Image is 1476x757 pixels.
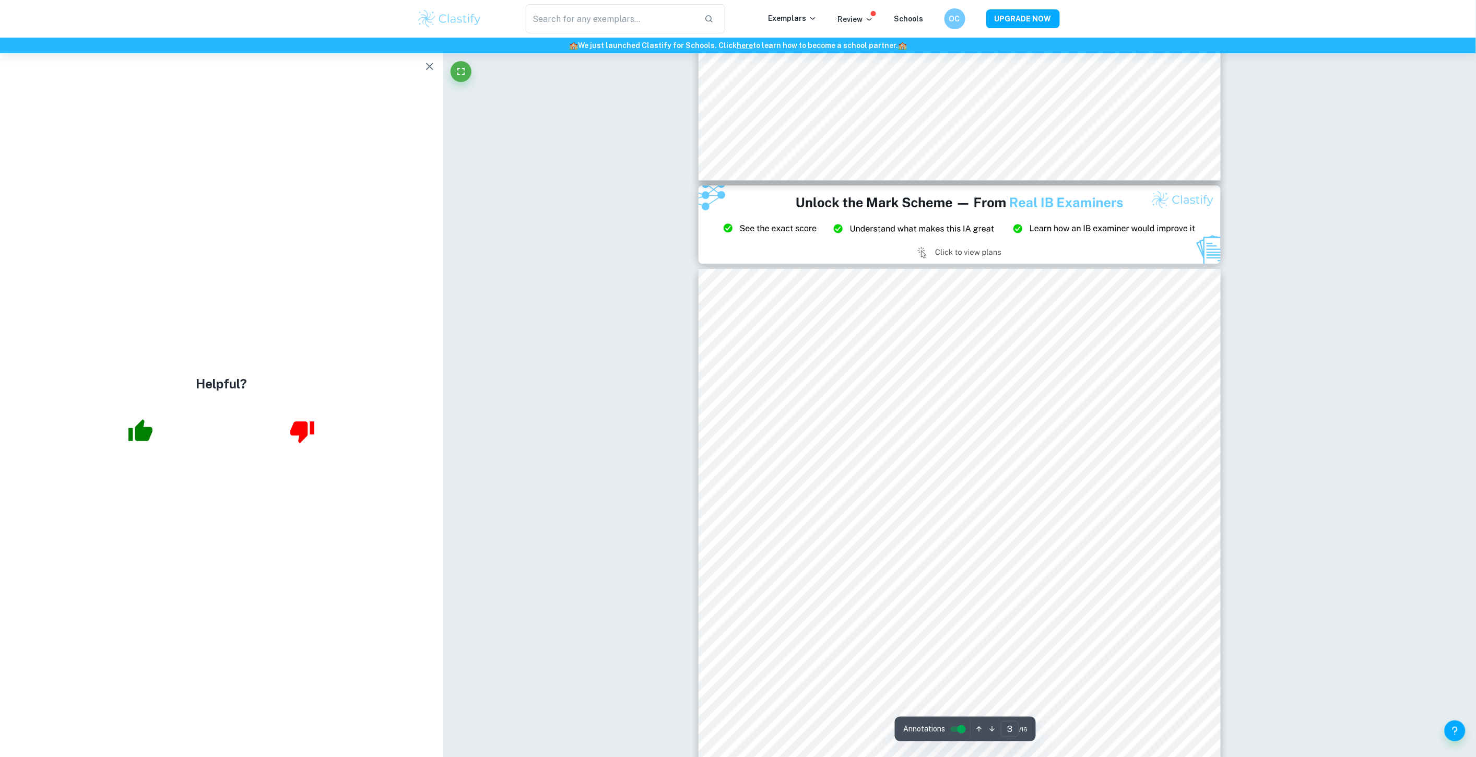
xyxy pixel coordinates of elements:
[2,40,1474,51] h6: We just launched Clastify for Schools. Click to learn how to become a school partner.
[944,8,965,29] button: OC
[903,724,945,735] span: Annotations
[569,41,578,50] span: 🏫
[526,4,696,33] input: Search for any exemplars...
[949,13,961,25] h6: OC
[1445,720,1466,741] button: Help and Feedback
[986,9,1060,28] button: UPGRADE NOW
[898,41,907,50] span: 🏫
[737,41,753,50] a: here
[417,8,483,29] img: Clastify logo
[1019,725,1028,734] span: / 16
[769,13,817,24] p: Exemplars
[894,15,924,23] a: Schools
[699,185,1221,264] img: Ad
[451,61,471,82] button: Fullscreen
[838,14,873,25] p: Review
[196,374,247,393] h4: Helpful?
